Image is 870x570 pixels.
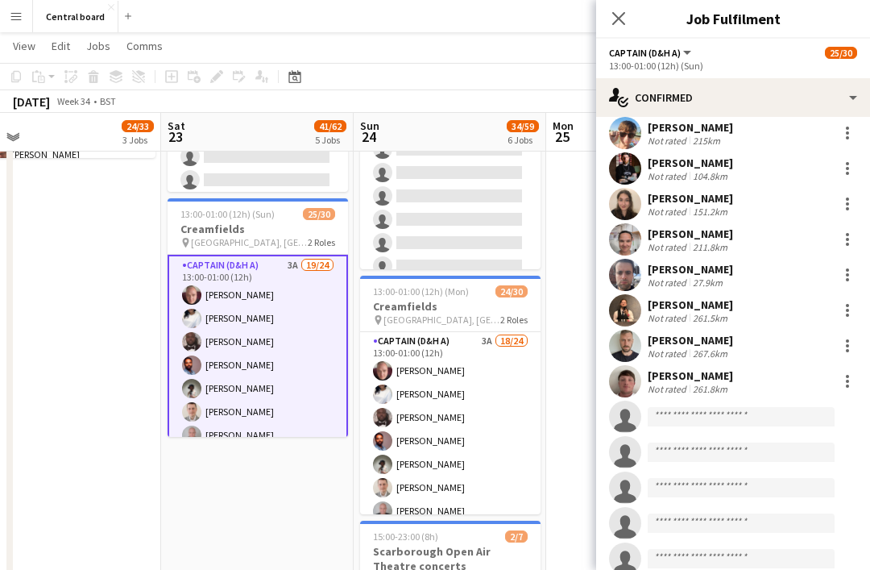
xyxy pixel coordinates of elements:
app-card-role: Boatswain (rig&de-rig)2A3/1312:00-00:00 (12h)[PERSON_NAME][PERSON_NAME][PERSON_NAME] [360,17,541,352]
a: View [6,35,42,56]
h3: Creamfields [168,222,348,236]
a: Jobs [80,35,117,56]
a: Comms [120,35,169,56]
div: 3 Jobs [122,134,153,146]
div: 27.9km [690,277,726,289]
div: Not rated [648,277,690,289]
span: 34/59 [507,120,539,132]
div: BST [100,95,116,107]
span: 25/30 [825,47,857,59]
span: 13:00-01:00 (12h) (Mon) [373,285,469,297]
div: Not rated [648,206,690,218]
app-job-card: 13:00-01:00 (12h) (Sun)25/30Creamfields [GEOGRAPHIC_DATA], [GEOGRAPHIC_DATA]2 RolesCaptain (D&H A... [168,198,348,437]
div: Not rated [648,383,690,395]
div: [PERSON_NAME] [648,333,733,347]
div: 151.2km [690,206,731,218]
span: View [13,39,35,53]
span: 24/30 [495,285,528,297]
span: 23 [165,127,185,146]
div: Not rated [648,241,690,253]
div: [PERSON_NAME] [648,368,733,383]
span: 2 Roles [500,314,528,326]
span: 2/7 [505,530,528,543]
div: [PERSON_NAME] [648,191,733,206]
div: Not rated [648,170,690,182]
div: Not rated [648,312,690,324]
div: 5 Jobs [315,134,346,146]
span: [GEOGRAPHIC_DATA], [GEOGRAPHIC_DATA] [191,236,308,248]
div: 104.8km [690,170,731,182]
div: 13:00-01:00 (12h) (Sun) [609,60,857,72]
span: 24/33 [122,120,154,132]
span: 24 [358,127,379,146]
button: Central board [33,1,118,32]
div: 267.6km [690,347,731,360]
div: [DATE] [13,94,50,110]
div: [PERSON_NAME] [648,156,733,170]
span: 15:00-23:00 (8h) [373,530,438,543]
span: Sun [360,119,379,133]
span: Sat [168,119,185,133]
h3: Creamfields [360,299,541,314]
h3: Job Fulfilment [596,8,870,29]
span: [GEOGRAPHIC_DATA], [GEOGRAPHIC_DATA] [383,314,500,326]
span: Mon [553,119,574,133]
span: Captain (D&H A) [609,47,681,59]
app-job-card: 13:00-01:00 (12h) (Mon)24/30Creamfields [GEOGRAPHIC_DATA], [GEOGRAPHIC_DATA]2 RolesCaptain (D&H A... [360,276,541,514]
div: [PERSON_NAME] [648,227,733,241]
div: Confirmed [596,78,870,117]
span: 25/30 [303,208,335,220]
button: Captain (D&H A) [609,47,694,59]
div: 215km [690,135,723,147]
span: 13:00-01:00 (12h) (Sun) [180,208,275,220]
span: Edit [52,39,70,53]
div: Not rated [648,135,690,147]
div: [PERSON_NAME] [648,262,733,277]
a: Edit [45,35,77,56]
span: 25 [550,127,574,146]
div: 261.5km [690,312,731,324]
span: 41/62 [314,120,346,132]
div: Not rated [648,347,690,360]
div: [PERSON_NAME] [648,120,733,135]
div: 211.8km [690,241,731,253]
div: 6 Jobs [507,134,538,146]
span: Comms [126,39,163,53]
span: Week 34 [53,95,93,107]
div: 261.8km [690,383,731,395]
span: 2 Roles [308,236,335,248]
span: Jobs [86,39,110,53]
div: [PERSON_NAME] [648,297,733,312]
